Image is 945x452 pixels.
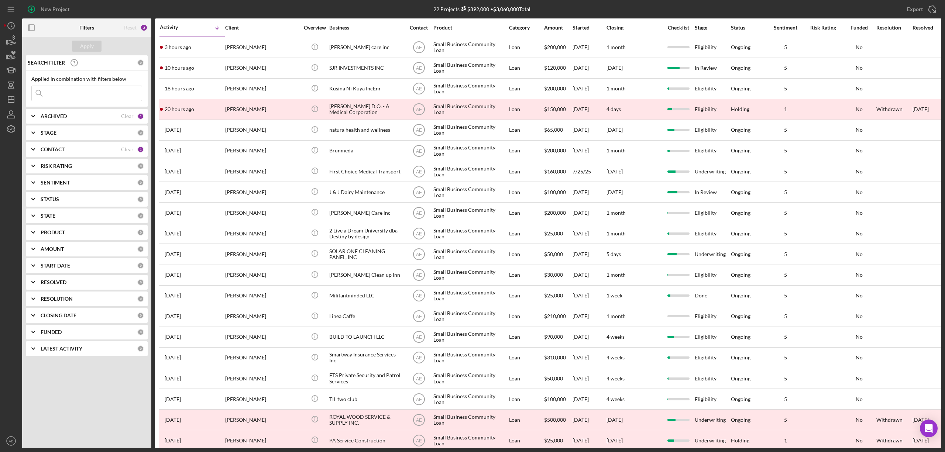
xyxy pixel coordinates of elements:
div: First Choice Medical Transport [329,162,403,181]
div: 5 [767,86,804,92]
div: 1 [137,113,144,120]
div: Loan [509,224,543,243]
div: 0 [137,312,144,319]
b: CLOSING DATE [41,313,76,318]
b: SENTIMENT [41,180,70,186]
text: AE [416,148,422,153]
div: 5 [767,293,804,299]
div: No [842,396,876,402]
div: $150,000 [544,100,572,119]
time: 1 month [606,313,626,319]
div: [DATE] [573,79,606,99]
div: Amount [544,25,572,31]
div: TIL two club [329,389,403,409]
time: 5 days [606,251,621,257]
div: Risk Rating [805,25,842,31]
div: No [842,313,876,319]
span: $50,000 [544,251,563,257]
div: [PERSON_NAME] [225,410,299,429]
div: 5 [767,251,804,257]
div: No [842,189,876,195]
div: 7/25/25 [573,162,606,181]
div: In Review [695,182,730,202]
text: AE [416,397,422,402]
div: In Review [695,58,730,78]
time: 4 days [606,106,621,112]
span: $210,000 [544,313,566,319]
span: $30,000 [544,272,563,278]
div: New Project [41,2,69,17]
div: Ongoing [731,231,750,237]
div: Closing [606,25,662,31]
div: Clear [121,146,134,152]
div: [DATE] [573,141,606,161]
div: 0 [137,329,144,335]
text: AE [416,86,422,92]
div: Loan [509,120,543,140]
div: No [842,355,876,360]
div: Apply [80,41,94,52]
time: 2025-09-06 18:10 [165,127,181,133]
div: 1 [137,146,144,153]
time: 1 month [606,147,626,153]
text: AE [416,128,422,133]
div: Small Business Community Loan [433,224,507,243]
div: 2 [140,24,148,31]
b: LATEST ACTIVITY [41,346,82,352]
div: Ongoing [731,313,750,319]
div: Product [433,25,507,31]
div: Eligibility [695,141,730,161]
div: [DATE] [573,369,606,388]
time: 2025-08-22 23:12 [165,355,181,360]
div: [PERSON_NAME] [225,244,299,264]
time: 4 weeks [606,354,625,360]
div: No [842,251,876,257]
div: Withdrawn [876,106,903,112]
b: ARCHIVED [41,113,67,119]
div: Small Business Community Loan [433,286,507,306]
div: Loan [509,389,543,409]
div: Small Business Community Loan [433,79,507,99]
div: Ongoing [731,396,750,402]
time: 2025-08-27 16:06 [165,313,181,319]
div: Kusina Ni Kuya IncEnr [329,79,403,99]
time: 1 month [606,210,626,216]
div: 0 [137,345,144,352]
div: Loan [509,348,543,368]
time: 2025-09-09 15:23 [165,44,191,50]
div: Loan [509,58,543,78]
div: [PERSON_NAME] Care inc [329,203,403,222]
div: [PERSON_NAME] [225,203,299,222]
div: [PERSON_NAME] [225,307,299,326]
div: 2 Live a Dream University dba Destiny by design [329,224,403,243]
div: [DATE] [573,203,606,222]
div: Eligibility [695,265,730,285]
div: Loan [509,327,543,347]
div: [PERSON_NAME] [225,100,299,119]
div: Underwriting [695,244,730,264]
div: Small Business Community Loan [433,307,507,326]
div: Eligibility [695,307,730,326]
text: AE [416,273,422,278]
div: [PERSON_NAME] [225,182,299,202]
time: 1 month [606,230,626,237]
div: 5 [767,355,804,360]
b: FUNDED [41,329,62,335]
div: Small Business Community Loan [433,265,507,285]
span: $90,000 [544,334,563,340]
time: 2025-09-03 01:50 [165,231,181,237]
div: Ongoing [731,169,750,175]
text: AE [416,376,422,381]
div: Linea Caffe [329,307,403,326]
div: Eligibility [695,224,730,243]
time: 1 month [606,272,626,278]
div: Eligibility [695,38,730,57]
div: Reset [124,25,137,31]
div: [PERSON_NAME] [225,265,299,285]
div: Ongoing [731,65,750,71]
div: No [842,86,876,92]
time: 4 weeks [606,334,625,340]
time: 2025-08-22 20:20 [165,376,181,382]
div: Small Business Community Loan [433,327,507,347]
div: Eligibility [695,348,730,368]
